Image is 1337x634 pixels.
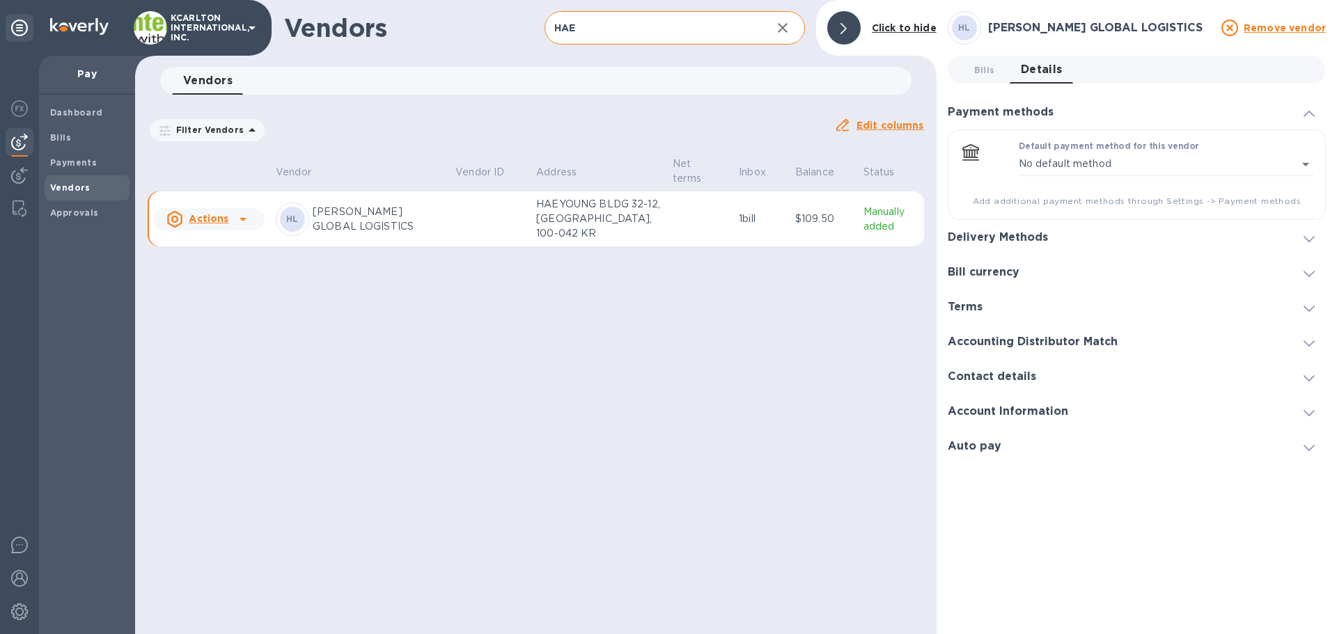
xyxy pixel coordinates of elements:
[948,335,1118,349] h3: Accounting Distributor Match
[948,370,1036,383] h3: Contact details
[988,22,1213,35] h3: [PERSON_NAME] GLOBAL LOGISTICS
[1244,22,1326,33] u: Remove vendor
[863,205,918,234] p: Manually added
[863,165,895,180] p: Status
[948,266,1019,279] h3: Bill currency
[739,212,784,226] p: 1 bill
[189,213,228,224] u: Actions
[795,165,834,180] p: Balance
[50,207,99,218] b: Approvals
[50,132,71,143] b: Bills
[948,440,1001,453] h3: Auto pay
[284,13,545,42] h1: Vendors
[286,214,299,224] b: HL
[1021,60,1063,79] span: Details
[948,405,1068,418] h3: Account Information
[739,165,766,180] p: Inbox
[948,106,1054,119] h3: Payment methods
[11,100,28,117] img: Foreign exchange
[1019,157,1111,171] p: No default method
[171,124,244,136] p: Filter Vendors
[974,63,995,77] span: Bills
[50,67,124,81] p: Pay
[536,197,662,241] p: HAEYOUNG BLDG 32-12, [GEOGRAPHIC_DATA], 100-042 KR
[313,205,444,234] p: [PERSON_NAME] GLOBAL LOGISTICS
[50,157,97,168] b: Payments
[1019,152,1314,176] div: No default method
[739,165,784,180] span: Inbox
[6,14,33,42] div: Unpin categories
[276,165,311,180] p: Vendor
[948,301,983,314] h3: Terms
[795,165,852,180] span: Balance
[673,157,710,186] p: Net terms
[795,212,852,226] p: $109.50
[872,22,937,33] b: Click to hide
[455,165,522,180] span: Vendor ID
[673,157,728,186] span: Net terms
[960,141,1314,208] div: Default payment method for this vendorNo default method​Add additional payment methods through Se...
[948,231,1048,244] h3: Delivery Methods
[171,13,240,42] p: KCARLTON INTERNATIONAL, INC.
[50,18,109,35] img: Logo
[1019,143,1199,151] label: Default payment method for this vendor
[958,22,971,33] b: HL
[960,194,1314,208] span: Add additional payment methods through Settings -> Payment methods
[857,120,924,131] u: Edit columns
[455,165,504,180] p: Vendor ID
[276,165,329,180] span: Vendor
[536,165,595,180] span: Address
[183,71,233,90] span: Vendors
[536,165,577,180] p: Address
[50,182,91,193] b: Vendors
[50,107,103,118] b: Dashboard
